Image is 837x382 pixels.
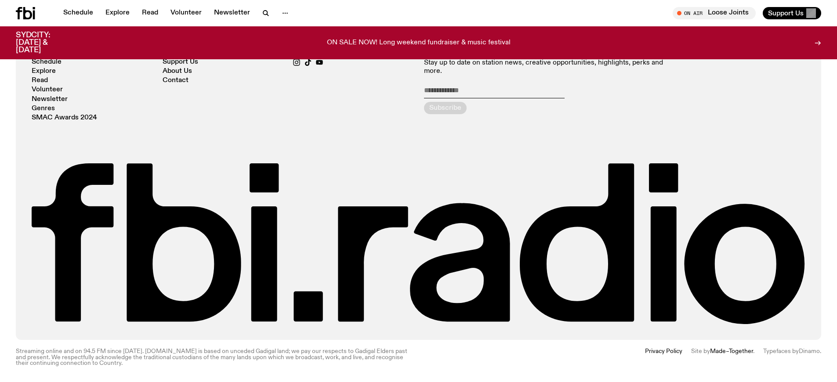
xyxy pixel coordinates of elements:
a: Contact [163,77,188,84]
a: Newsletter [32,96,68,103]
a: About Us [163,68,192,75]
h3: SYDCITY: [DATE] & [DATE] [16,32,72,54]
a: Support Us [163,59,198,65]
p: Streaming online and on 94.5 FM since [DATE]. [DOMAIN_NAME] is based on unceded Gadigal land; we ... [16,349,413,366]
span: . [753,348,754,354]
span: Typefaces by [763,348,799,354]
button: Subscribe [424,102,467,114]
a: Made–Together [710,348,753,354]
a: Schedule [58,7,98,19]
a: Dinamo [799,348,820,354]
span: Support Us [768,9,804,17]
a: Volunteer [165,7,207,19]
span: Site by [691,348,710,354]
a: Explore [32,68,56,75]
a: Read [137,7,163,19]
span: . [820,348,821,354]
p: ON SALE NOW! Long weekend fundraiser & music festival [327,39,511,47]
a: Privacy Policy [645,349,682,366]
a: Explore [100,7,135,19]
a: Schedule [32,59,62,65]
a: Genres [32,105,55,112]
p: Stay up to date on station news, creative opportunities, highlights, perks and more. [424,59,675,76]
button: Support Us [763,7,821,19]
a: Volunteer [32,86,63,93]
a: SMAC Awards 2024 [32,115,97,121]
button: On AirLoose Joints [673,7,756,19]
a: Newsletter [209,7,255,19]
a: Read [32,77,48,84]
